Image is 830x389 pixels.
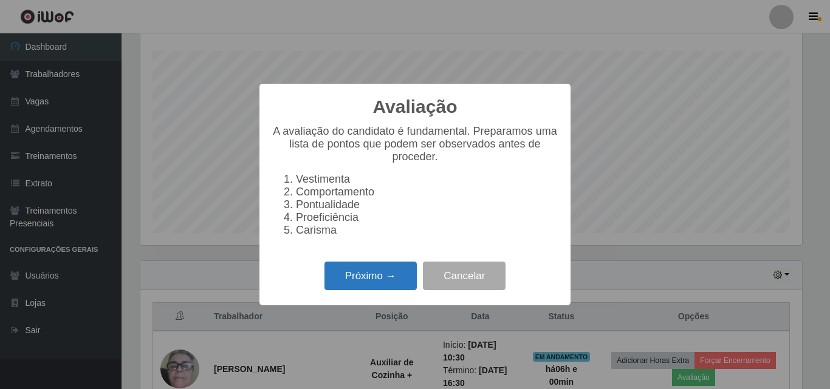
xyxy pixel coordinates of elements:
li: Carisma [296,224,558,237]
button: Cancelar [423,262,506,290]
li: Vestimenta [296,173,558,186]
li: Proeficiência [296,211,558,224]
li: Comportamento [296,186,558,198]
li: Pontualidade [296,198,558,211]
h2: Avaliação [373,96,458,118]
button: Próximo → [324,262,417,290]
p: A avaliação do candidato é fundamental. Preparamos uma lista de pontos que podem ser observados a... [272,125,558,163]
